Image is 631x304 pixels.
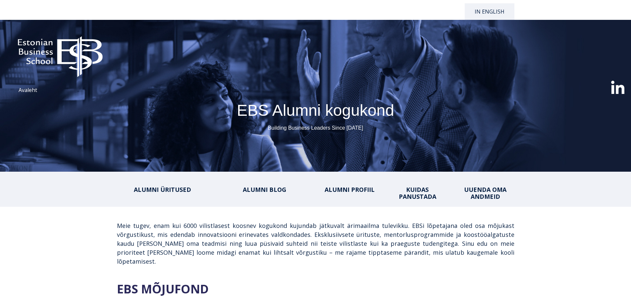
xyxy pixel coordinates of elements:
a: KUIDAS PANUSTADA [399,186,436,200]
img: linkedin-xxl [611,81,624,94]
a: UUENDA OMA ANDMEID [464,186,506,200]
span: Meie tugev, enam kui 6000 vilistlasest koosnev kogukond kujundab jätkuvalt ärimaailma tulevikku. ... [117,222,514,265]
img: ebs_logo2016_white-1 [7,26,114,81]
a: ALUMNI PROFIIL [325,186,375,194]
span: Building Business Leaders Since [DATE] [268,125,363,131]
a: Avaleht [19,86,37,94]
h2: EBS MÕJUFOND [117,282,514,296]
span: EBS Alumni kogukond [237,102,394,119]
a: ALUMNI ÜRITUSED [134,186,191,194]
a: In English [465,3,514,20]
a: ALUMNI BLOG [243,186,286,194]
